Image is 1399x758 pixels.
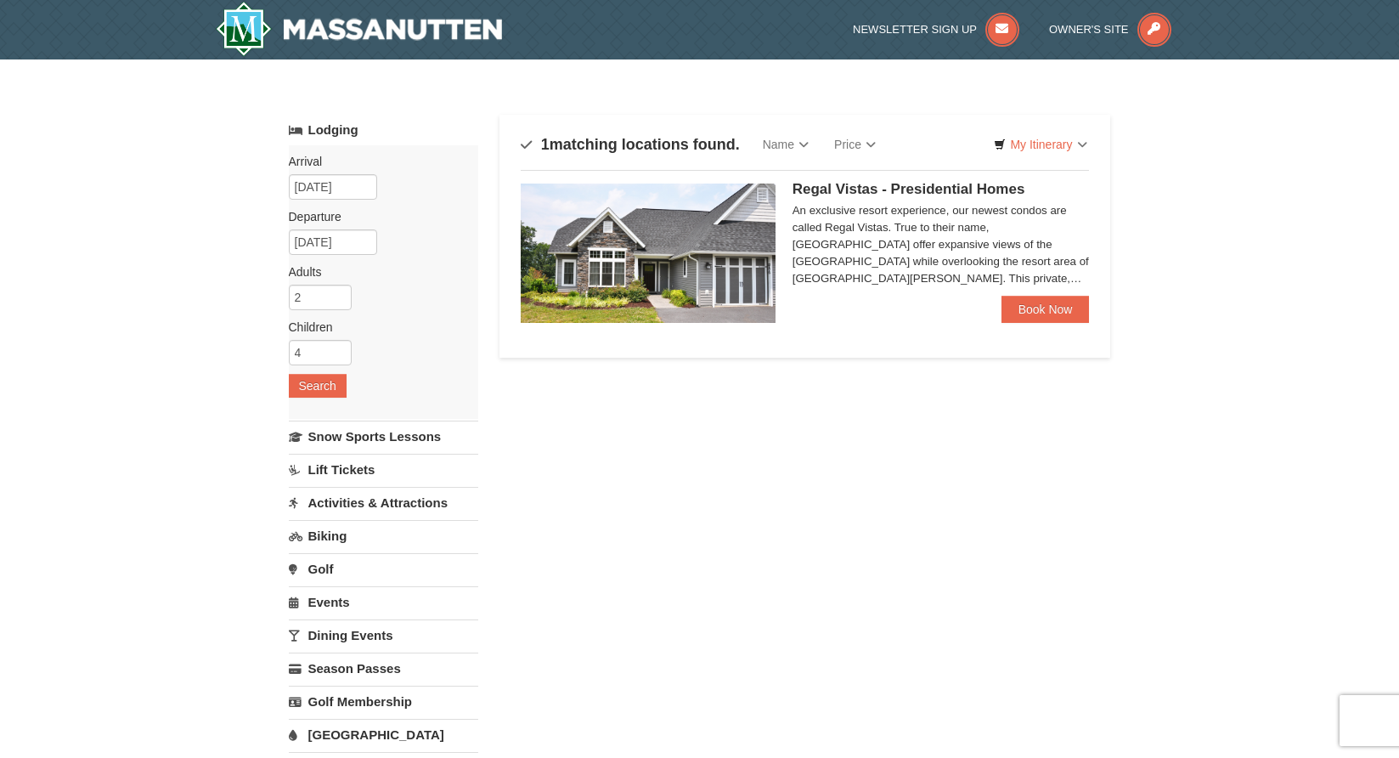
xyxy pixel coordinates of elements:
[541,136,550,153] span: 1
[289,421,478,452] a: Snow Sports Lessons
[289,263,465,280] label: Adults
[793,202,1090,287] div: An exclusive resort experience, our newest condos are called Regal Vistas. True to their name, [G...
[793,181,1025,197] span: Regal Vistas - Presidential Homes
[289,619,478,651] a: Dining Events
[289,719,478,750] a: [GEOGRAPHIC_DATA]
[853,23,1019,36] a: Newsletter Sign Up
[289,153,465,170] label: Arrival
[521,136,740,153] h4: matching locations found.
[853,23,977,36] span: Newsletter Sign Up
[289,553,478,585] a: Golf
[216,2,503,56] img: Massanutten Resort Logo
[1049,23,1171,36] a: Owner's Site
[216,2,503,56] a: Massanutten Resort
[289,319,465,336] label: Children
[521,184,776,323] img: 19218991-1-902409a9.jpg
[289,520,478,552] a: Biking
[289,653,478,684] a: Season Passes
[1049,23,1129,36] span: Owner's Site
[289,115,478,145] a: Lodging
[750,127,821,161] a: Name
[289,454,478,485] a: Lift Tickets
[289,586,478,618] a: Events
[289,208,465,225] label: Departure
[1001,296,1090,323] a: Book Now
[289,487,478,518] a: Activities & Attractions
[821,127,888,161] a: Price
[983,132,1097,157] a: My Itinerary
[289,374,347,398] button: Search
[289,686,478,717] a: Golf Membership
